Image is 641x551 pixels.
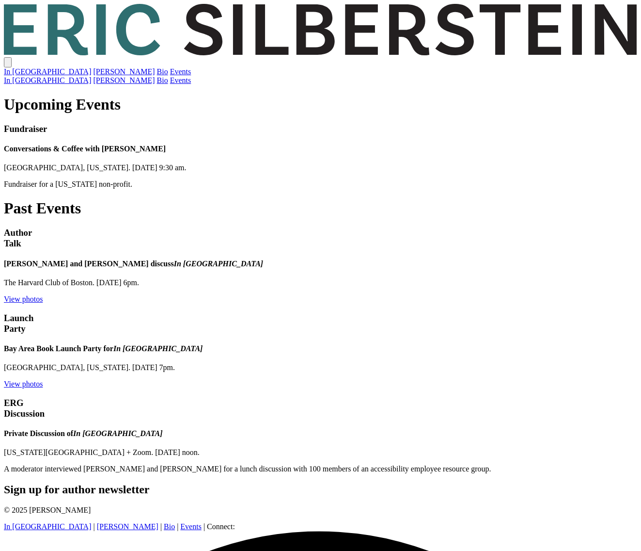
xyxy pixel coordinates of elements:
p: [GEOGRAPHIC_DATA], [US_STATE]. [DATE] 9:30 am. [4,163,637,172]
h2: Sign up for author newsletter [4,483,637,496]
p: [GEOGRAPHIC_DATA], [US_STATE]. [DATE] 7pm. [4,363,637,372]
a: In [GEOGRAPHIC_DATA] [4,76,91,84]
a: Bio [164,522,175,531]
p: [US_STATE][GEOGRAPHIC_DATA] + Zoom. [DATE] noon. [4,448,637,457]
span: | [93,522,94,531]
h1: Past Events [4,199,637,217]
h3: Fundraiser [4,124,637,134]
a: [PERSON_NAME] [93,76,155,84]
h4: Private Discussion of [4,429,637,438]
p: The Harvard Club of Boston. [DATE] 6pm. [4,278,637,287]
em: In [GEOGRAPHIC_DATA] [73,429,162,438]
em: In [GEOGRAPHIC_DATA] [113,344,203,353]
a: Events [180,522,202,531]
a: View photos [4,295,43,303]
span: | [177,522,178,531]
h3: Author Talk [4,227,637,249]
span: | [160,522,162,531]
a: View photos [4,380,43,388]
p: © 2025 [PERSON_NAME] [4,506,637,515]
h3: Launch Party [4,313,637,334]
h4: Bay Area Book Launch Party for [4,344,637,353]
em: In [GEOGRAPHIC_DATA] [174,259,263,268]
span: Connect: [207,522,235,531]
h1: Upcoming Events [4,96,637,113]
p: Fundraiser for a [US_STATE] non-profit. [4,180,637,189]
a: Events [170,76,191,84]
a: In [GEOGRAPHIC_DATA] [4,67,91,76]
a: Bio [157,67,168,76]
a: In [GEOGRAPHIC_DATA] [4,522,91,531]
a: Events [170,67,191,76]
a: [PERSON_NAME] [93,67,155,76]
h3: ERG Discussion [4,398,637,419]
span: | [203,522,205,531]
p: A moderator interviewed [PERSON_NAME] and [PERSON_NAME] for a lunch discussion with 100 members o... [4,465,637,473]
h4: [PERSON_NAME] and [PERSON_NAME] discuss [4,259,637,268]
a: [PERSON_NAME] [97,522,158,531]
a: Bio [157,76,168,84]
h4: Conversations & Coffee with [PERSON_NAME] [4,145,637,153]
